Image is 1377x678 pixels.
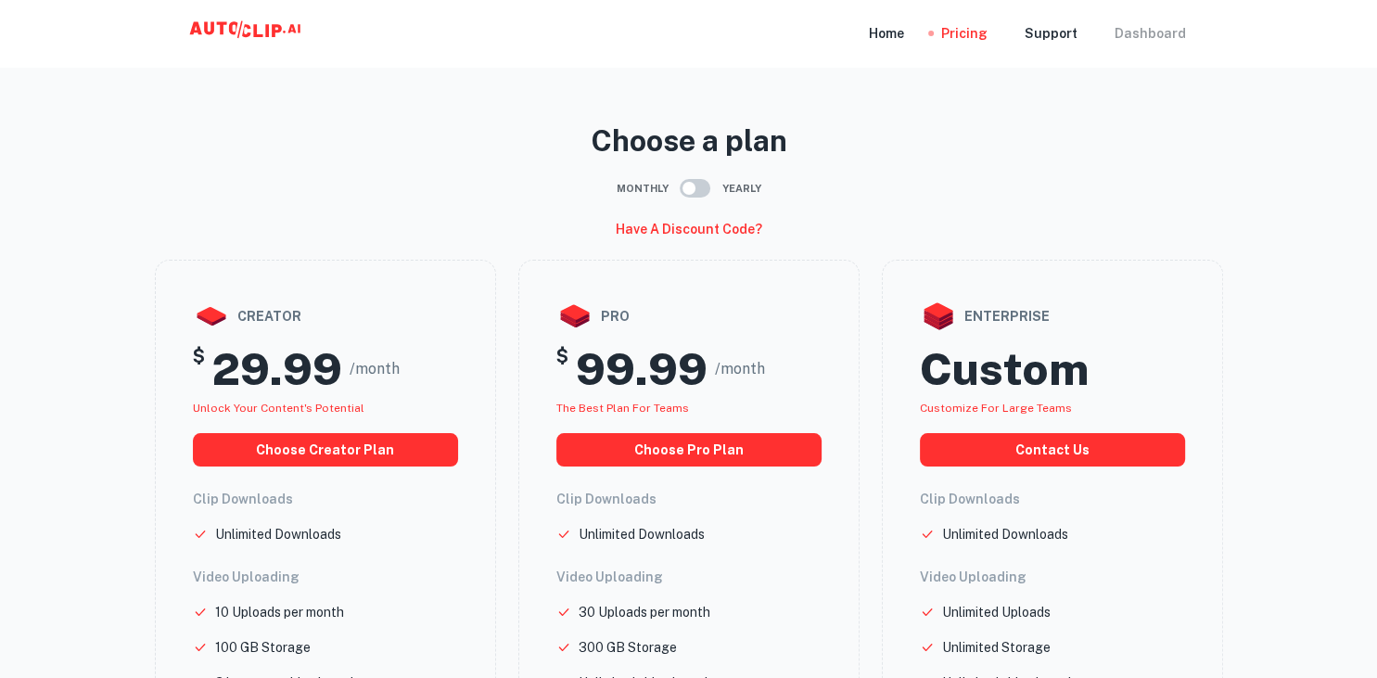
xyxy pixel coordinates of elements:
[556,567,822,587] h6: Video Uploading
[942,602,1051,622] p: Unlimited Uploads
[193,402,364,415] span: Unlock your Content's potential
[155,119,1223,163] p: Choose a plan
[579,524,705,544] p: Unlimited Downloads
[556,342,568,396] h5: $
[576,342,708,396] h2: 99.99
[350,358,400,380] span: /month
[616,219,762,239] h6: Have a discount code?
[715,358,765,380] span: /month
[193,567,458,587] h6: Video Uploading
[942,637,1051,658] p: Unlimited Storage
[556,298,822,335] div: pro
[920,298,1185,335] div: enterprise
[556,433,822,467] button: choose pro plan
[215,602,344,622] p: 10 Uploads per month
[920,567,1185,587] h6: Video Uploading
[193,298,458,335] div: creator
[193,342,205,396] h5: $
[212,342,342,396] h2: 29.99
[215,524,341,544] p: Unlimited Downloads
[193,433,458,467] button: choose creator plan
[722,181,761,197] span: Yearly
[942,524,1068,544] p: Unlimited Downloads
[579,637,677,658] p: 300 GB Storage
[920,342,1089,396] h2: Custom
[920,433,1185,467] button: Contact us
[556,402,689,415] span: The best plan for teams
[579,602,710,622] p: 30 Uploads per month
[608,213,770,245] button: Have a discount code?
[920,402,1072,415] span: Customize for large teams
[617,181,669,197] span: Monthly
[215,637,311,658] p: 100 GB Storage
[556,489,822,509] h6: Clip Downloads
[193,489,458,509] h6: Clip Downloads
[920,489,1185,509] h6: Clip Downloads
